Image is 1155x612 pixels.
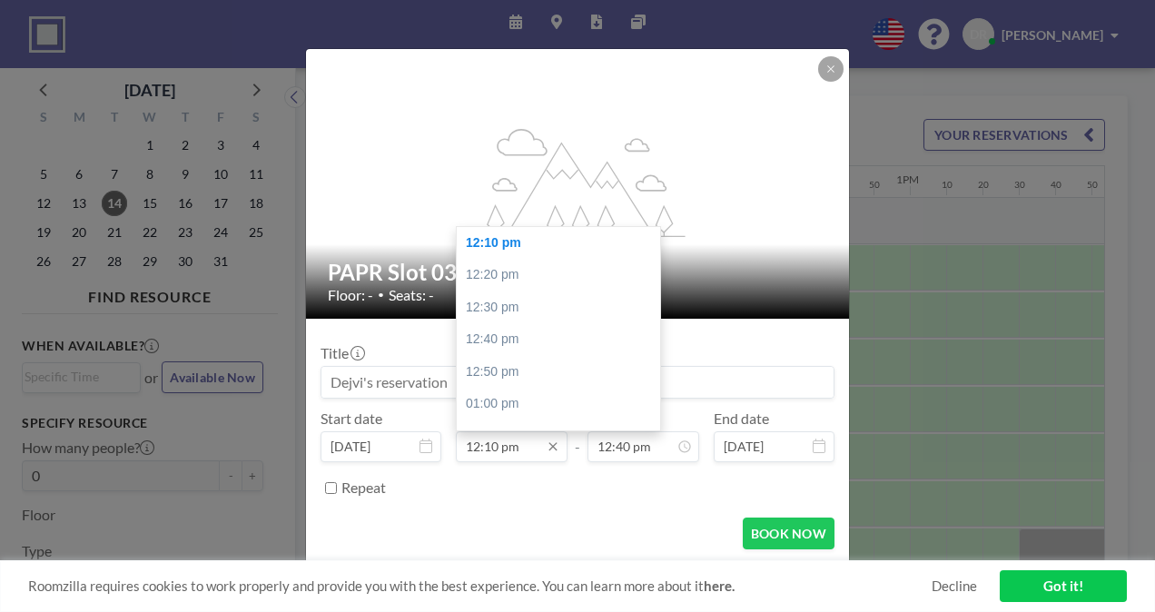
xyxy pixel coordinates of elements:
div: 01:10 pm [457,420,669,453]
div: 12:50 pm [457,356,669,389]
h2: PAPR Slot 03 [328,259,829,286]
a: here. [704,577,735,594]
button: BOOK NOW [743,518,834,549]
g: flex-grow: 1.2; [471,127,686,236]
span: Roomzilla requires cookies to work properly and provide you with the best experience. You can lea... [28,577,932,595]
span: - [575,416,580,456]
div: 12:20 pm [457,259,669,291]
div: 12:30 pm [457,291,669,324]
div: 01:00 pm [457,388,669,420]
label: End date [714,410,769,428]
span: • [378,288,384,301]
input: Dejvi's reservation [321,367,834,398]
label: Title [321,344,363,362]
a: Decline [932,577,977,595]
span: Seats: - [389,286,434,304]
a: Got it! [1000,570,1127,602]
label: Start date [321,410,382,428]
span: Floor: - [328,286,373,304]
label: Repeat [341,479,386,497]
div: 12:10 pm [457,227,669,260]
div: 12:40 pm [457,323,669,356]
